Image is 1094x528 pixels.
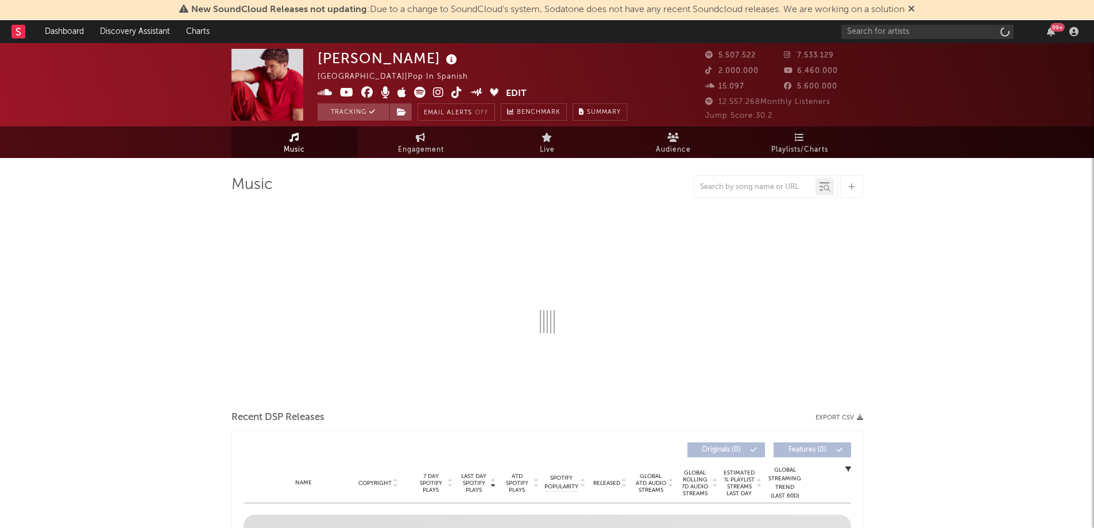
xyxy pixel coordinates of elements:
[705,98,830,106] span: 12.557.268 Monthly Listeners
[705,112,772,120] span: Jump Score: 30.2
[358,126,484,158] a: Engagement
[737,126,863,158] a: Playlists/Charts
[398,143,444,157] span: Engagement
[1050,23,1065,32] div: 99 +
[705,83,744,90] span: 15.097
[679,469,711,497] span: Global Rolling 7D Audio Streams
[418,103,495,121] button: Email AlertsOff
[1047,27,1055,36] button: 99+
[416,473,446,494] span: 7 Day Spotify Plays
[318,70,481,84] div: [GEOGRAPHIC_DATA] | Pop in Spanish
[774,442,851,457] button: Features(0)
[544,474,578,491] span: Spotify Popularity
[908,5,915,14] span: Dismiss
[768,466,802,500] div: Global Streaming Trend (Last 60D)
[459,473,489,494] span: Last Day Spotify Plays
[593,480,620,487] span: Released
[540,143,555,157] span: Live
[573,103,627,121] button: Summary
[358,480,392,487] span: Copyright
[781,446,834,453] span: Features ( 0 )
[231,411,324,425] span: Recent DSP Releases
[841,25,1014,39] input: Search for artists
[37,20,92,43] a: Dashboard
[475,110,489,116] em: Off
[178,20,218,43] a: Charts
[517,106,560,120] span: Benchmark
[784,52,834,59] span: 7.533.129
[501,103,567,121] a: Benchmark
[231,126,358,158] a: Music
[784,67,838,75] span: 6.460.000
[266,479,342,487] div: Name
[705,52,756,59] span: 5.507.522
[687,442,765,457] button: Originals(0)
[656,143,691,157] span: Audience
[815,414,863,421] button: Export CSV
[502,473,532,494] span: ATD Spotify Plays
[191,5,904,14] span: : Due to a change to SoundCloud's system, Sodatone does not have any recent Soundcloud releases. ...
[705,67,759,75] span: 2.000.000
[506,87,527,101] button: Edit
[284,143,305,157] span: Music
[724,469,755,497] span: Estimated % Playlist Streams Last Day
[318,103,389,121] button: Tracking
[771,143,828,157] span: Playlists/Charts
[695,446,748,453] span: Originals ( 0 )
[484,126,610,158] a: Live
[610,126,737,158] a: Audience
[694,183,815,192] input: Search by song name or URL
[635,473,667,494] span: Global ATD Audio Streams
[191,5,367,14] span: New SoundCloud Releases not updating
[92,20,178,43] a: Discovery Assistant
[587,109,621,115] span: Summary
[784,83,837,90] span: 5.600.000
[318,49,460,68] div: [PERSON_NAME]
